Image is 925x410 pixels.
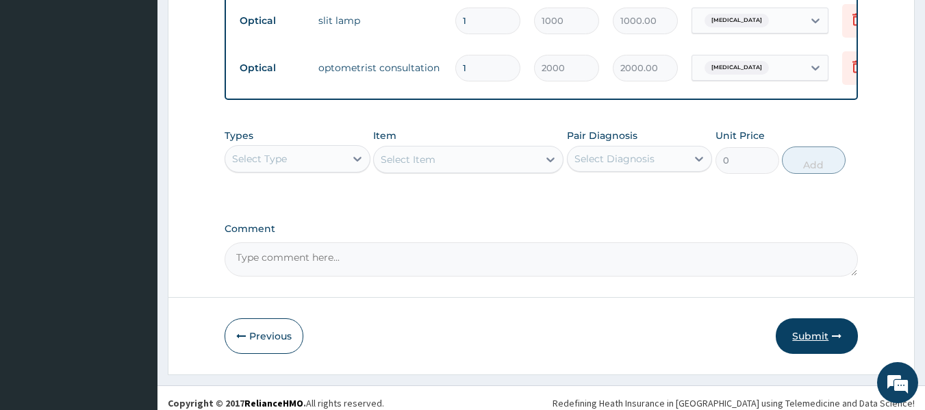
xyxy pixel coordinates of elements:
[71,77,230,94] div: Chat with us now
[225,7,257,40] div: Minimize live chat window
[7,268,261,316] textarea: Type your message and hit 'Enter'
[312,7,448,34] td: slit lamp
[225,318,303,354] button: Previous
[233,8,312,34] td: Optical
[79,120,189,258] span: We're online!
[168,397,306,409] strong: Copyright © 2017 .
[782,146,846,174] button: Add
[776,318,858,354] button: Submit
[244,397,303,409] a: RelianceHMO
[232,152,287,166] div: Select Type
[25,68,55,103] img: d_794563401_company_1708531726252_794563401
[715,129,765,142] label: Unit Price
[312,54,448,81] td: optometrist consultation
[373,129,396,142] label: Item
[553,396,915,410] div: Redefining Heath Insurance in [GEOGRAPHIC_DATA] using Telemedicine and Data Science!
[233,55,312,81] td: Optical
[705,61,769,75] span: [MEDICAL_DATA]
[574,152,655,166] div: Select Diagnosis
[705,14,769,27] span: [MEDICAL_DATA]
[567,129,637,142] label: Pair Diagnosis
[225,130,253,142] label: Types
[225,223,859,235] label: Comment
